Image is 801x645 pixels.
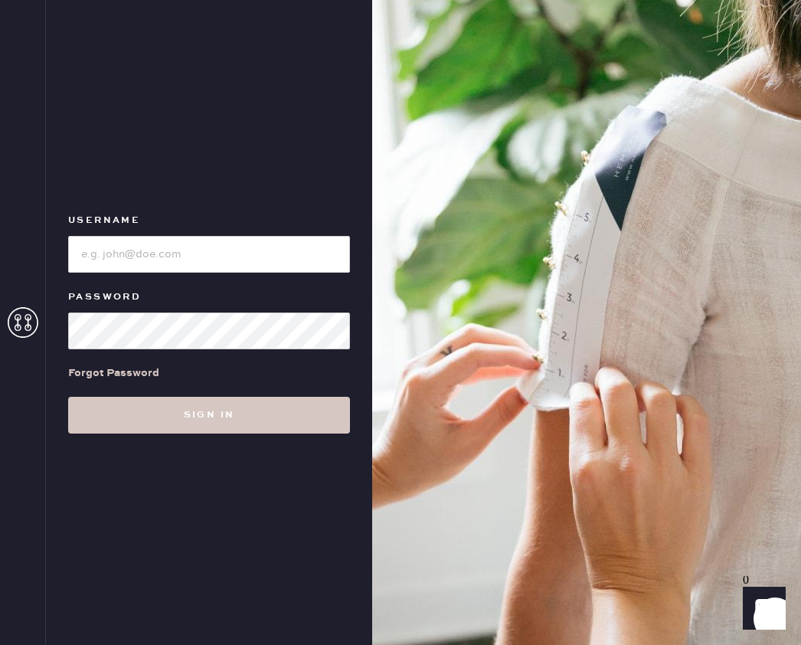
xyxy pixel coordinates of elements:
[68,211,350,230] label: Username
[68,349,159,397] a: Forgot Password
[68,288,350,306] label: Password
[68,236,350,273] input: e.g. john@doe.com
[68,365,159,381] div: Forgot Password
[68,397,350,434] button: Sign in
[728,576,794,642] iframe: Front Chat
